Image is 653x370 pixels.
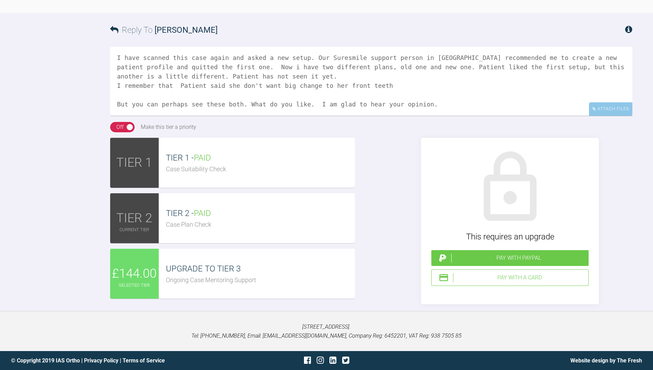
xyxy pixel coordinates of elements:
[110,23,218,37] h3: Reply To
[166,220,355,230] div: Case Plan Check
[570,357,642,364] a: Website design by The Fresh
[194,153,211,163] span: PAID
[84,357,118,364] a: Privacy Policy
[589,102,632,116] div: Attach Files
[11,322,642,340] p: [STREET_ADDRESS]. Tel: [PHONE_NUMBER], Email: [EMAIL_ADDRESS][DOMAIN_NAME], Company Reg: 6452201,...
[438,253,448,263] img: paypal.a7a4ce45.svg
[141,123,196,132] div: Make this tier a priority
[112,264,157,284] span: £144.00
[116,208,152,228] span: TIER 2
[194,208,211,218] span: PAID
[166,153,211,163] span: TIER 1 -
[451,254,586,263] div: Pay with PayPal
[431,230,589,243] div: This requires an upgrade
[155,25,218,35] span: [PERSON_NAME]
[11,356,221,365] div: © Copyright 2019 IAS Ortho | |
[123,357,165,364] a: Terms of Service
[166,208,211,218] span: TIER 2 -
[471,148,550,227] img: lock.6dc949b6.svg
[166,275,355,285] div: Ongoing Case Mentoring Support
[166,264,241,274] span: UPGRADE TO TIER 3
[116,123,124,132] div: Off
[166,164,355,174] div: Case Suitability Check
[453,273,586,282] div: Pay with a Card
[116,153,152,173] span: TIER 1
[110,47,632,116] textarea: Hey Tif I have scanned this case again and asked a new setup. Our Suresmile support person in [GE...
[439,273,449,283] img: stripeIcon.ae7d7783.svg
